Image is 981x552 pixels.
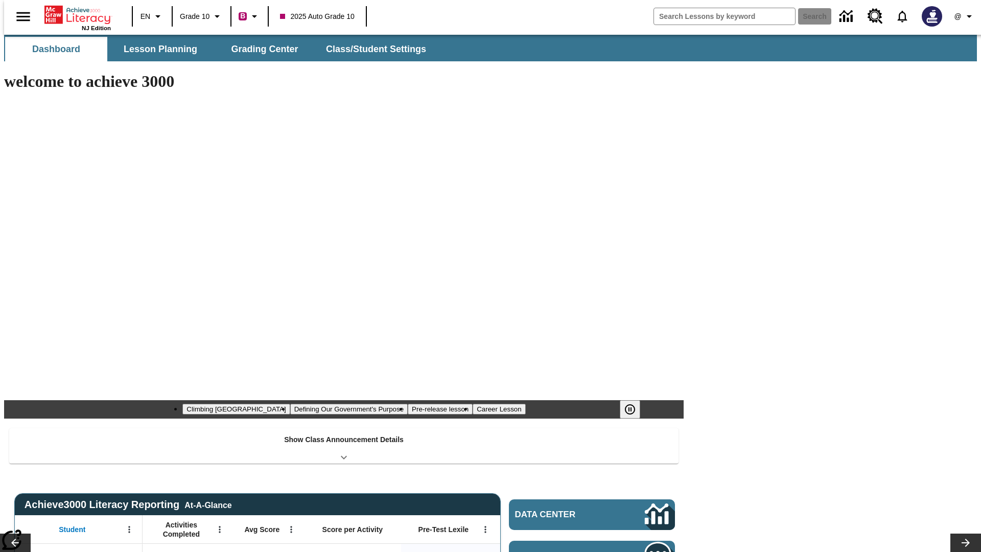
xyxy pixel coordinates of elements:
button: Slide 2 Defining Our Government's Purpose [290,404,408,415]
a: Resource Center, Will open in new tab [861,3,889,30]
button: Lesson carousel, Next [950,534,981,552]
button: Select a new avatar [916,3,948,30]
span: Grade 10 [180,11,209,22]
div: SubNavbar [4,35,977,61]
span: B [240,10,245,22]
span: @ [954,11,961,22]
h1: welcome to achieve 3000 [4,72,684,91]
span: Student [59,525,85,534]
a: Data Center [509,499,675,530]
div: Show Class Announcement Details [9,428,679,464]
button: Language: EN, Select a language [136,7,169,26]
button: Grade: Grade 10, Select a grade [176,7,227,26]
button: Open Menu [284,522,299,537]
span: Pre-Test Lexile [418,525,469,534]
span: Avg Score [244,525,279,534]
button: Profile/Settings [948,7,981,26]
button: Class/Student Settings [318,37,434,61]
input: search field [654,8,795,25]
a: Home [44,5,111,25]
div: Home [44,4,111,31]
button: Lesson Planning [109,37,212,61]
button: Open Menu [212,522,227,537]
img: Avatar [922,6,942,27]
button: Slide 3 Pre-release lesson [408,404,473,415]
p: Show Class Announcement Details [284,434,404,445]
a: Data Center [833,3,861,31]
button: Dashboard [5,37,107,61]
div: Pause [620,400,650,419]
span: EN [141,11,150,22]
button: Slide 1 Climbing Mount Tai [182,404,290,415]
button: Boost Class color is violet red. Change class color [235,7,265,26]
span: Achieve3000 Literacy Reporting [25,499,232,511]
button: Slide 4 Career Lesson [473,404,525,415]
button: Open Menu [478,522,493,537]
span: Score per Activity [322,525,383,534]
span: 2025 Auto Grade 10 [280,11,354,22]
button: Pause [620,400,640,419]
div: At-A-Glance [184,499,231,510]
div: SubNavbar [4,37,435,61]
button: Open Menu [122,522,137,537]
a: Notifications [889,3,916,30]
button: Open side menu [8,2,38,32]
button: Grading Center [214,37,316,61]
span: Activities Completed [148,520,215,539]
span: Data Center [515,510,611,520]
span: NJ Edition [82,25,111,31]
